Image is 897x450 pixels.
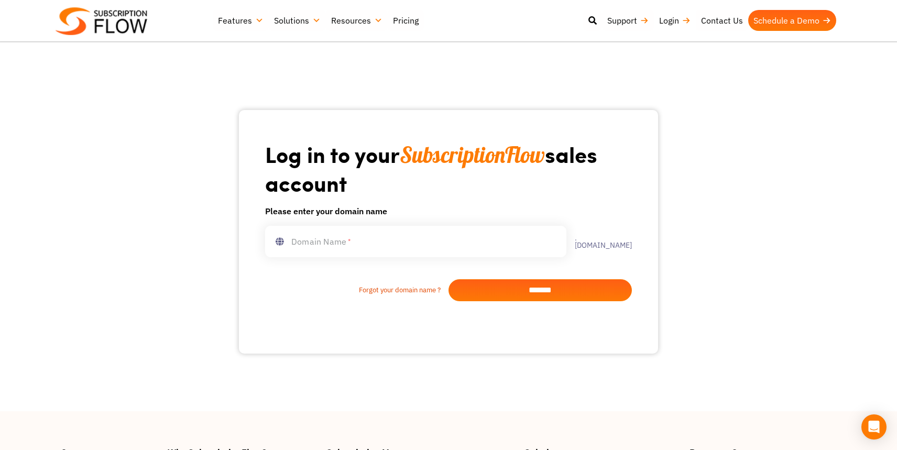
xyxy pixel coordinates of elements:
[654,10,696,31] a: Login
[56,7,147,35] img: Subscriptionflow
[265,285,449,295] a: Forgot your domain name ?
[213,10,269,31] a: Features
[566,234,632,249] label: .[DOMAIN_NAME]
[602,10,654,31] a: Support
[400,141,545,169] span: SubscriptionFlow
[265,205,632,217] h6: Please enter your domain name
[696,10,748,31] a: Contact Us
[861,414,887,440] div: Open Intercom Messenger
[326,10,388,31] a: Resources
[748,10,836,31] a: Schedule a Demo
[265,140,632,196] h1: Log in to your sales account
[388,10,424,31] a: Pricing
[269,10,326,31] a: Solutions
